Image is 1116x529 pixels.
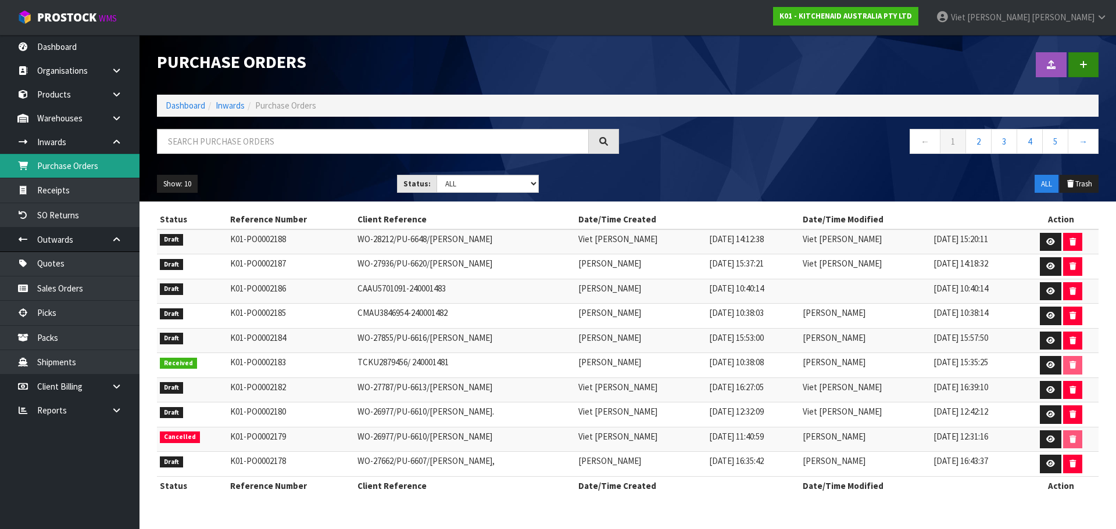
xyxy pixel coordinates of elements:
td: K01-PO0002179 [227,427,355,452]
span: [DATE] 12:32:09 [709,406,764,417]
span: [PERSON_NAME] [578,332,641,343]
span: [DATE] 15:53:00 [709,332,764,343]
th: Date/Time Created [575,476,800,495]
th: Date/Time Created [575,210,800,229]
span: Viet [PERSON_NAME] [803,406,882,417]
td: WO-26977/PU-6610/[PERSON_NAME]. [355,402,575,427]
td: WO-27787/PU-6613/[PERSON_NAME] [355,377,575,402]
a: 5 [1042,129,1068,154]
span: [PERSON_NAME] [1032,12,1094,23]
small: WMS [99,13,117,24]
a: 4 [1017,129,1043,154]
span: [PERSON_NAME] [578,307,641,318]
span: [DATE] 15:35:25 [933,357,988,368]
td: WO-28212/PU-6648/[PERSON_NAME] [355,229,575,254]
th: Client Reference [355,210,575,229]
th: Status [157,210,227,229]
span: [PERSON_NAME] [803,455,865,466]
span: Viet [PERSON_NAME] [578,431,657,442]
td: K01-PO0002184 [227,328,355,353]
span: [PERSON_NAME] [803,307,865,318]
span: Draft [160,382,183,394]
span: [PERSON_NAME] [803,332,865,343]
span: [DATE] 15:37:21 [709,258,764,269]
td: K01-PO0002185 [227,304,355,329]
img: cube-alt.png [17,10,32,24]
a: Dashboard [166,100,205,111]
th: Reference Number [227,476,355,495]
span: [PERSON_NAME] [578,258,641,269]
span: Viet [PERSON_NAME] [803,233,882,244]
span: [PERSON_NAME] [578,357,641,368]
span: [DATE] 10:38:08 [709,357,764,368]
span: Draft [160,234,183,246]
td: K01-PO0002178 [227,452,355,477]
span: [DATE] 10:38:14 [933,307,988,318]
td: CMAU3846954-240001482 [355,304,575,329]
span: Draft [160,308,183,320]
td: WO-27855/PU-6616/[PERSON_NAME] [355,328,575,353]
span: Purchase Orders [255,100,316,111]
a: K01 - KITCHENAID AUSTRALIA PTY LTD [773,7,918,26]
td: CAAU5701091-240001483 [355,279,575,304]
span: ProStock [37,10,96,25]
strong: Status: [403,179,431,189]
span: Draft [160,333,183,344]
span: Viet [PERSON_NAME] [578,406,657,417]
th: Client Reference [355,476,575,495]
span: [DATE] 16:39:10 [933,382,988,393]
span: [PERSON_NAME] [578,455,641,466]
td: WO-26977/PU-6610/[PERSON_NAME] [355,427,575,452]
span: [DATE] 15:57:50 [933,332,988,343]
span: Cancelled [160,431,200,443]
h1: Purchase Orders [157,52,619,71]
input: Search purchase orders [157,129,589,154]
button: Trash [1060,175,1099,193]
th: Status [157,476,227,495]
span: [DATE] 16:35:42 [709,455,764,466]
a: ← [910,129,940,154]
a: 1 [940,129,966,154]
span: [DATE] 10:40:14 [933,283,988,294]
span: [DATE] 16:27:05 [709,382,764,393]
button: Show: 10 [157,175,198,193]
span: [DATE] 11:40:59 [709,431,764,442]
span: [DATE] 14:18:32 [933,258,988,269]
td: K01-PO0002188 [227,229,355,254]
td: K01-PO0002187 [227,254,355,279]
td: WO-27936/PU-6620/[PERSON_NAME] [355,254,575,279]
td: K01-PO0002186 [227,279,355,304]
th: Action [1024,210,1099,229]
th: Date/Time Modified [800,476,1024,495]
span: [DATE] 16:43:37 [933,455,988,466]
span: Viet [PERSON_NAME] [803,258,882,269]
span: [PERSON_NAME] [578,283,641,294]
span: Viet [PERSON_NAME] [578,233,657,244]
span: Draft [160,407,183,419]
td: K01-PO0002182 [227,377,355,402]
a: Inwards [216,100,245,111]
span: [DATE] 12:31:16 [933,431,988,442]
span: Viet [PERSON_NAME] [803,382,882,393]
span: [DATE] 14:12:38 [709,233,764,244]
span: Draft [160,456,183,468]
span: Viet [PERSON_NAME] [951,12,1030,23]
span: Received [160,358,197,369]
a: 2 [965,129,992,154]
span: [PERSON_NAME] [803,431,865,442]
a: 3 [991,129,1017,154]
span: [DATE] 15:20:11 [933,233,988,244]
button: ALL [1035,175,1058,193]
td: K01-PO0002183 [227,353,355,378]
td: WO-27662/PU-6607/[PERSON_NAME], [355,452,575,477]
td: TCKU2879456/ 240001481 [355,353,575,378]
span: [DATE] 10:38:03 [709,307,764,318]
span: Draft [160,259,183,271]
nav: Page navigation [636,129,1099,157]
a: → [1068,129,1099,154]
strong: K01 - KITCHENAID AUSTRALIA PTY LTD [779,11,912,21]
span: [DATE] 10:40:14 [709,283,764,294]
span: Draft [160,283,183,295]
span: [DATE] 12:42:12 [933,406,988,417]
span: [PERSON_NAME] [803,357,865,368]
